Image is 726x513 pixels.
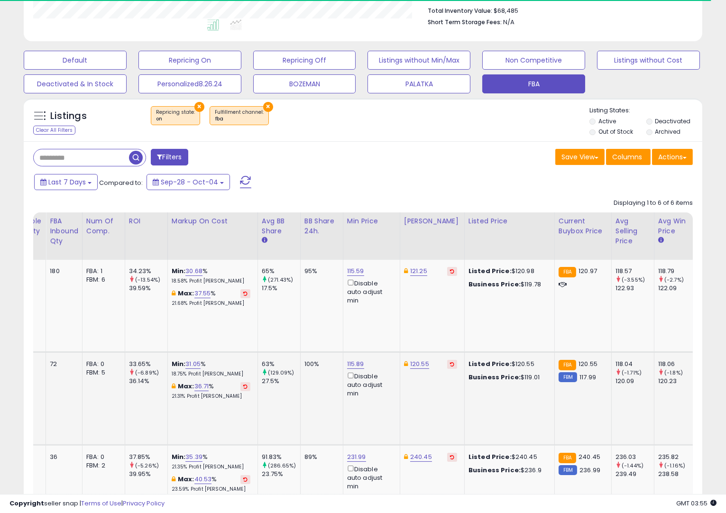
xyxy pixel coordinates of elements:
small: (-1.8%) [664,369,683,376]
div: 239.49 [616,470,654,478]
div: % [172,382,250,400]
b: Total Inventory Value: [428,7,492,15]
div: 89% [304,453,336,461]
span: 120.97 [579,266,597,275]
div: 122.09 [658,284,697,293]
a: 35.39 [185,452,202,462]
button: Filters [151,149,188,165]
p: 21.68% Profit [PERSON_NAME] [172,300,250,307]
div: $119.01 [469,373,547,382]
small: (286.65%) [268,462,296,469]
div: [PERSON_NAME] [404,216,460,226]
a: 240.45 [410,452,432,462]
small: (-5.26%) [135,462,159,469]
div: on [156,116,195,122]
div: ROI [129,216,164,226]
small: (-13.54%) [135,276,160,284]
a: 36.71 [194,382,209,391]
label: Out of Stock [598,128,633,136]
div: 23.75% [262,470,300,478]
span: 120.55 [579,359,597,368]
b: Min: [172,266,186,275]
small: Avg BB Share. [262,236,267,245]
button: Listings without Min/Max [368,51,470,70]
div: $119.78 [469,280,547,289]
div: 118.79 [658,267,697,275]
a: Privacy Policy [123,499,165,508]
button: FBA [482,74,585,93]
small: (-1.44%) [622,462,643,469]
div: 36.14% [129,377,167,385]
div: 118.06 [658,360,697,368]
a: 120.55 [410,359,429,369]
span: N/A [503,18,515,27]
b: Business Price: [469,466,521,475]
div: 100% [304,360,336,368]
div: Disable auto adjust min [347,464,393,491]
div: FBA: 0 [86,360,118,368]
div: 27.5% [262,377,300,385]
button: Non Competitive [482,51,585,70]
div: 236.03 [616,453,654,461]
i: This overrides the store level Dynamic Max Price for this listing [404,268,408,274]
div: % [172,453,250,470]
button: PALATKA [368,74,470,93]
small: (-3.55%) [622,276,645,284]
button: Repricing Off [253,51,356,70]
a: 121.25 [410,266,427,276]
button: Last 7 Days [34,174,98,190]
button: Deactivated & In Stock [24,74,127,93]
div: 120.23 [658,377,697,385]
div: 122.93 [616,284,654,293]
label: Deactivated [655,117,690,125]
button: Repricing On [138,51,241,70]
div: % [172,360,250,377]
div: BB Share 24h. [304,216,339,236]
span: 236.99 [579,466,600,475]
b: Max: [178,289,194,298]
div: % [172,267,250,284]
button: × [194,102,204,112]
div: 118.04 [616,360,654,368]
b: Min: [172,452,186,461]
small: (-1.16%) [664,462,685,469]
button: Personalized8.26.24 [138,74,241,93]
b: Listed Price: [469,266,512,275]
div: FBM: 6 [86,275,118,284]
button: Columns [606,149,651,165]
div: % [172,475,250,493]
i: This overrides the store level max markup for this listing [172,290,175,296]
small: FBM [559,465,577,475]
small: (-1.71%) [622,369,642,376]
div: 17.5% [262,284,300,293]
b: Min: [172,359,186,368]
div: Clear All Filters [33,126,75,135]
div: 180 [50,267,75,275]
b: Max: [178,382,194,391]
a: 30.68 [185,266,202,276]
div: Avg BB Share [262,216,296,236]
p: 21.31% Profit [PERSON_NAME] [172,393,250,400]
div: Markup on Cost [172,216,254,226]
div: Listed Price [469,216,551,226]
span: 240.45 [579,452,600,461]
a: Terms of Use [81,499,121,508]
i: Revert to store-level Dynamic Max Price [450,269,454,274]
div: 238.58 [658,470,697,478]
div: 235.82 [658,453,697,461]
div: 39.59% [129,284,167,293]
li: $68,485 [428,4,686,16]
span: Columns [612,152,642,162]
a: 231.99 [347,452,366,462]
div: Current Buybox Price [559,216,607,236]
div: 95% [304,267,336,275]
div: 65% [262,267,300,275]
b: Business Price: [469,280,521,289]
div: seller snap | | [9,499,165,508]
div: Fulfillable Quantity [9,216,42,236]
div: $120.55 [469,360,547,368]
small: FBA [559,267,576,277]
label: Archived [655,128,680,136]
div: Avg Selling Price [616,216,650,246]
span: Compared to: [99,178,143,187]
